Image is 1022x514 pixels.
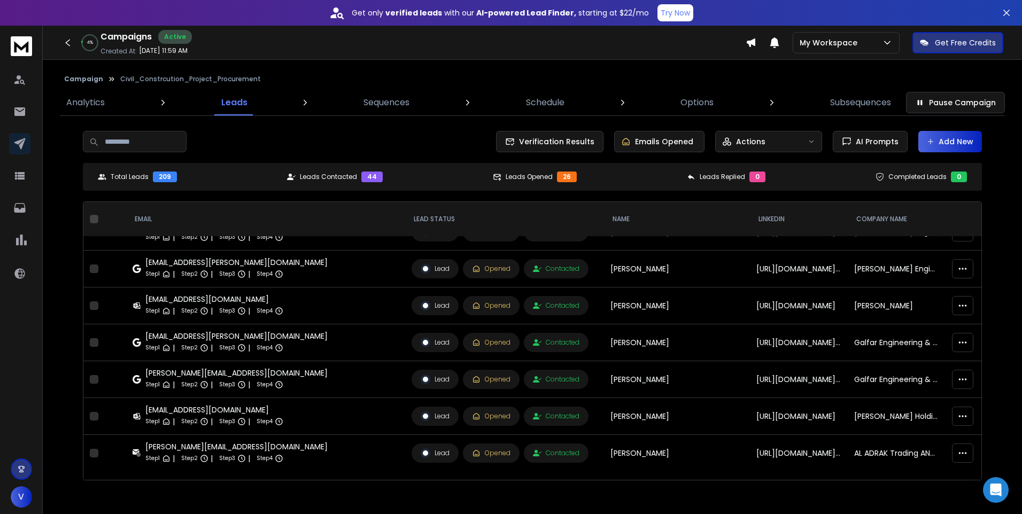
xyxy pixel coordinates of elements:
p: Try Now [661,7,690,18]
button: Campaign [64,75,103,83]
button: V [11,486,32,508]
p: Step 1 [145,232,160,243]
div: Lead [421,338,450,347]
p: Step 1 [145,269,160,279]
p: Get only with our starting at $22/mo [352,7,649,18]
p: | [173,342,175,353]
div: Opened [472,264,510,273]
p: | [211,453,213,464]
div: Contacted [533,338,579,347]
td: [URL][DOMAIN_NAME][PERSON_NAME] [750,251,848,287]
td: [PERSON_NAME] [604,398,750,435]
div: Opened [472,301,510,310]
p: | [248,379,250,390]
h1: Campaigns [100,30,152,43]
th: EMAIL [126,202,405,237]
th: LEAD STATUS [405,202,604,237]
p: | [248,453,250,464]
p: | [173,269,175,279]
p: Step 4 [257,269,273,279]
p: Completed Leads [888,173,947,181]
p: | [211,416,213,427]
div: 44 [361,172,383,182]
p: Step 2 [181,306,198,316]
p: Step 4 [257,416,273,427]
th: NAME [604,202,750,237]
p: Options [680,96,714,109]
div: [EMAIL_ADDRESS][PERSON_NAME][DOMAIN_NAME] [145,257,328,268]
td: [URL][DOMAIN_NAME][PERSON_NAME] [750,324,848,361]
p: | [211,232,213,243]
div: [EMAIL_ADDRESS][DOMAIN_NAME] [145,294,283,305]
div: Contacted [533,264,579,273]
a: Leads [215,90,254,115]
img: logo [11,36,32,56]
p: Step 2 [181,453,198,464]
p: Sequences [363,96,409,109]
p: | [173,379,175,390]
td: [PERSON_NAME] Engineering [848,251,946,287]
td: Galfar Engineering & Contracting [848,361,946,398]
p: Total Leads [111,173,149,181]
p: | [173,232,175,243]
button: Verification Results [496,131,603,152]
p: | [173,416,175,427]
p: | [248,232,250,243]
td: [PERSON_NAME] [604,361,750,398]
p: | [211,342,213,353]
div: Contacted [533,375,579,384]
p: Step 3 [219,416,235,427]
p: Step 4 [257,306,273,316]
p: Step 4 [257,453,273,464]
p: | [211,379,213,390]
p: | [211,306,213,316]
span: AI Prompts [851,136,899,147]
p: Leads [221,96,247,109]
p: [DATE] 11:59 AM [139,46,188,55]
th: Company Name [848,202,946,237]
div: Contacted [533,449,579,457]
td: [PERSON_NAME] [604,324,750,361]
p: Emails Opened [635,136,693,147]
a: Options [674,90,720,115]
a: Analytics [60,90,111,115]
strong: AI-powered Lead Finder, [476,7,576,18]
p: Step 4 [257,379,273,390]
td: [URL][DOMAIN_NAME][PERSON_NAME] [750,361,848,398]
p: Step 4 [257,232,273,243]
div: Lead [421,448,450,458]
p: Step 1 [145,379,160,390]
td: [PERSON_NAME] [604,435,750,472]
p: Leads Replied [700,173,745,181]
td: Galfar Engineering & Contracting [848,324,946,361]
div: Contacted [533,301,579,310]
p: Step 2 [181,269,198,279]
div: [EMAIL_ADDRESS][PERSON_NAME][DOMAIN_NAME] [145,331,328,341]
div: 209 [153,172,177,182]
p: Subsequences [830,96,891,109]
p: | [173,306,175,316]
p: Step 2 [181,416,198,427]
td: [PERSON_NAME] [604,287,750,324]
td: [PERSON_NAME] [604,251,750,287]
p: My Workspace [800,37,862,48]
p: Civil_Constrcution_Project_Procurement [120,75,261,83]
p: | [211,269,213,279]
button: Pause Campaign [906,92,1005,113]
td: [PERSON_NAME] [848,287,946,324]
div: [PERSON_NAME][EMAIL_ADDRESS][DOMAIN_NAME] [145,441,328,452]
p: Step 3 [219,453,235,464]
p: Step 3 [219,379,235,390]
p: Get Free Credits [935,37,996,48]
td: [URL][DOMAIN_NAME] [750,398,848,435]
p: Schedule [526,96,564,109]
p: 4 % [87,40,93,46]
p: Step 3 [219,342,235,353]
div: Active [158,30,192,44]
div: Open Intercom Messenger [983,477,1009,503]
p: | [248,342,250,353]
div: Contacted [533,412,579,420]
div: Lead [421,301,450,310]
